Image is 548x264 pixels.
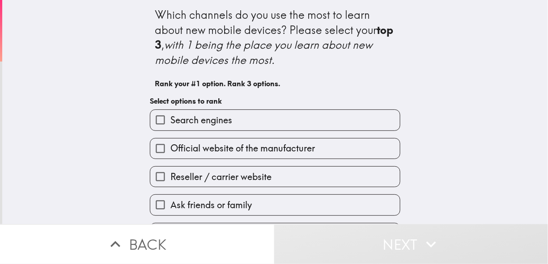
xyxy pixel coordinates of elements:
span: Ask friends or family [170,199,252,211]
span: Official website of the manufacturer [170,142,315,155]
button: Search engines [150,110,400,130]
div: Which channels do you use the most to learn about new mobile devices? Please select your , [155,8,395,67]
button: Reseller / carrier website [150,167,400,187]
button: Ask friends or family [150,195,400,215]
button: Official website of the manufacturer [150,138,400,159]
span: Reseller / carrier website [170,171,272,183]
h6: Select options to rank [150,96,400,106]
h6: Rank your #1 option. Rank 3 options. [155,79,395,88]
i: with 1 being the place you learn about new mobile devices the most. [155,38,375,67]
span: Search engines [170,114,232,126]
